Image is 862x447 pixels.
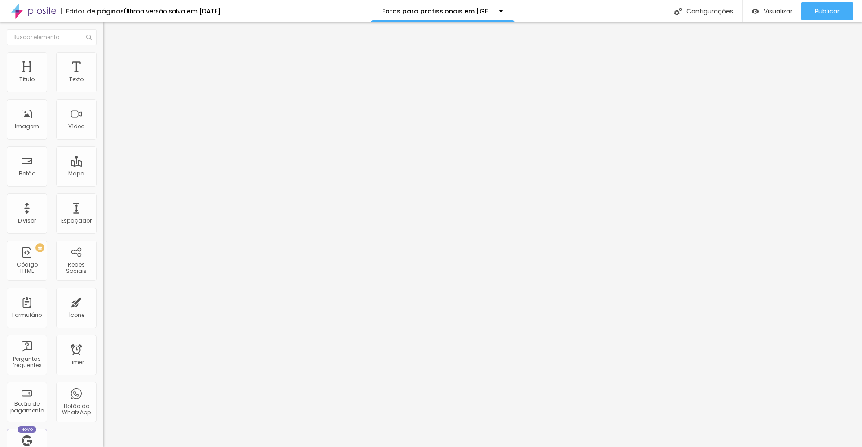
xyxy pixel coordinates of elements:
[68,171,84,177] div: Mapa
[61,8,124,14] div: Editor de páginas
[7,29,97,45] input: Buscar elemento
[743,2,801,20] button: Visualizar
[15,123,39,130] div: Imagem
[69,312,84,318] div: Ícone
[19,171,35,177] div: Botão
[801,2,853,20] button: Publicar
[752,8,759,15] img: view-1.svg
[12,312,42,318] div: Formulário
[382,8,492,14] p: Fotos para profissionais em [GEOGRAPHIC_DATA]
[9,356,44,369] div: Perguntas frequentes
[19,76,35,83] div: Título
[18,218,36,224] div: Divisor
[9,262,44,275] div: Código HTML
[61,218,92,224] div: Espaçador
[68,123,84,130] div: Vídeo
[124,8,220,14] div: Última versão salva em [DATE]
[9,401,44,414] div: Botão de pagamento
[69,76,84,83] div: Texto
[69,359,84,365] div: Timer
[815,8,840,15] span: Publicar
[86,35,92,40] img: Icone
[58,403,94,416] div: Botão do WhatsApp
[764,8,792,15] span: Visualizar
[58,262,94,275] div: Redes Sociais
[674,8,682,15] img: Icone
[18,426,37,433] div: Novo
